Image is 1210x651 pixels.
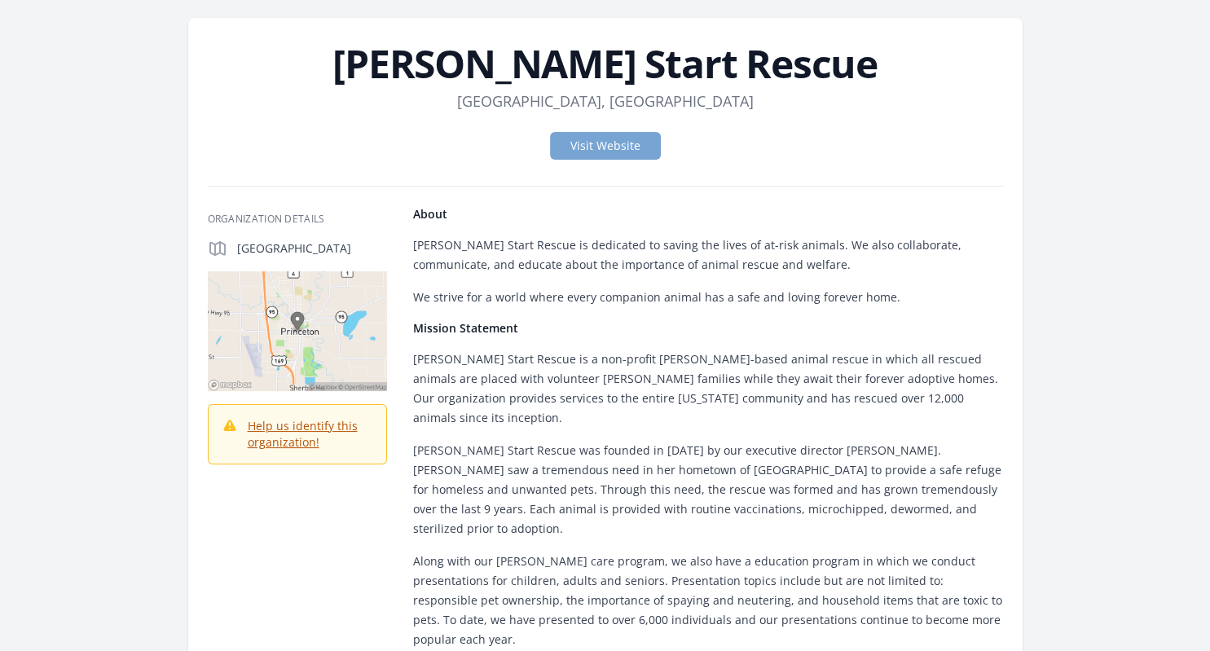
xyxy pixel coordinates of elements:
h3: Organization Details [208,213,387,226]
h4: About [413,206,1003,222]
h1: [PERSON_NAME] Start Rescue [208,44,1003,83]
a: Visit Website [550,132,661,160]
p: [PERSON_NAME] Start Rescue was founded in [DATE] by our executive director [PERSON_NAME]. [PERSON... [413,441,1003,539]
p: [GEOGRAPHIC_DATA] [237,240,387,257]
p: [PERSON_NAME] Start Rescue is dedicated to saving the lives of at-risk animals. We also collabora... [413,235,1003,275]
a: Help us identify this organization! [248,418,358,450]
img: Map [208,271,387,391]
h4: Mission Statement [413,320,1003,336]
p: [PERSON_NAME] Start Rescue is a non-profit [PERSON_NAME]-based animal rescue in which all rescued... [413,350,1003,428]
dd: [GEOGRAPHIC_DATA], [GEOGRAPHIC_DATA] [457,90,754,112]
p: We strive for a world where every companion animal has a safe and loving forever home. [413,288,1003,307]
p: Along with our [PERSON_NAME] care program, we also have a education program in which we conduct p... [413,552,1003,649]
